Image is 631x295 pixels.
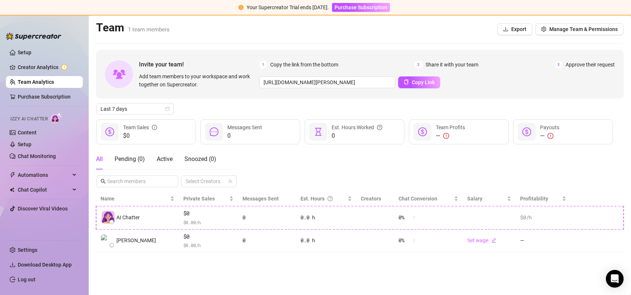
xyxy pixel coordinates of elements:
[301,236,352,244] div: 0.0 h
[123,131,157,140] span: $0
[6,32,61,40] img: logo-BBDzfeDw.svg
[96,155,103,164] div: All
[128,26,170,33] span: 1 team members
[328,195,333,203] span: question-circle
[520,213,566,222] div: $0 /h
[18,262,72,268] span: Download Desktop App
[467,237,496,243] a: Set wageedit
[522,127,531,136] span: dollar-circle
[540,131,559,140] div: —
[491,238,496,243] span: edit
[332,3,390,12] button: Purchase Subscription
[101,103,169,114] span: Last 7 days
[18,153,56,159] a: Chat Monitoring
[414,61,423,69] span: 2
[18,79,54,85] a: Team Analytics
[18,130,37,136] a: Content
[183,219,234,226] span: $ 0.00 /h
[101,195,169,203] span: Name
[123,123,157,131] div: Team Sales
[18,49,31,55] a: Setup
[554,61,563,69] span: 3
[105,127,114,136] span: dollar-circle
[335,4,387,10] span: Purchase Subscription
[18,247,37,253] a: Settings
[301,213,352,222] div: 0.0 h
[152,123,157,131] span: info-circle
[18,277,35,282] a: Log out
[165,107,170,111] span: calendar
[247,4,329,10] span: Your Supercreator Trial ends [DATE].
[436,124,465,130] span: Team Profits
[10,172,16,178] span: thunderbolt
[227,124,262,130] span: Messages Sent
[228,179,233,183] span: team
[184,155,216,162] span: Snoozed ( 0 )
[377,123,382,131] span: question-circle
[503,27,508,32] span: download
[301,195,346,203] div: Est. Hours
[418,127,427,136] span: dollar-circle
[18,61,77,73] a: Creator Analytics exclamation-circle
[606,270,624,288] div: Open Intercom Messenger
[425,61,478,69] span: Share it with your team
[332,4,390,10] a: Purchase Subscription
[107,177,168,185] input: Search members
[566,61,615,69] span: Approve their request
[10,116,48,123] span: Izzy AI Chatter
[242,196,279,202] span: Messages Sent
[404,79,409,85] span: copy
[443,133,449,139] span: exclamation-circle
[18,94,71,100] a: Purchase Subscription
[51,113,62,123] img: AI Chatter
[238,5,244,10] span: exclamation-circle
[398,236,410,244] span: 0 %
[516,229,571,253] td: —
[398,196,437,202] span: Chat Conversion
[183,232,234,241] span: $0
[332,131,382,140] span: 0
[549,26,618,32] span: Manage Team & Permissions
[356,192,394,206] th: Creators
[101,234,113,247] img: Lana smith
[10,187,14,192] img: Chat Copilot
[436,131,465,140] div: —
[467,196,482,202] span: Salary
[183,209,234,218] span: $0
[10,262,16,268] span: download
[497,23,532,35] button: Export
[157,155,173,162] span: Active
[398,76,440,88] button: Copy Link
[520,196,548,202] span: Profitability
[270,61,338,69] span: Copy the link from the bottom
[511,26,526,32] span: Export
[18,169,70,181] span: Automations
[115,155,145,164] div: Pending ( 0 )
[139,72,256,89] span: Add team members to your workspace and work together on Supercreator.
[540,124,559,130] span: Payouts
[116,236,156,244] span: [PERSON_NAME]
[183,241,234,249] span: $ 0.00 /h
[259,61,267,69] span: 1
[332,123,382,131] div: Est. Hours Worked
[541,27,546,32] span: setting
[116,213,140,222] span: AI Chatter
[535,23,624,35] button: Manage Team & Permissions
[139,60,259,69] span: Invite your team!
[242,213,292,222] div: 0
[102,211,115,224] img: izzy-ai-chatter-avatar-DDCN_rTZ.svg
[96,21,170,35] h2: Team
[314,127,323,136] span: hourglass
[412,79,435,85] span: Copy Link
[227,131,262,140] span: 0
[398,213,410,222] span: 0 %
[18,184,70,196] span: Chat Copilot
[242,236,292,244] div: 0
[96,192,179,206] th: Name
[210,127,218,136] span: message
[547,133,553,139] span: exclamation-circle
[183,196,215,202] span: Private Sales
[18,206,68,212] a: Discover Viral Videos
[101,179,106,184] span: search
[18,141,31,147] a: Setup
